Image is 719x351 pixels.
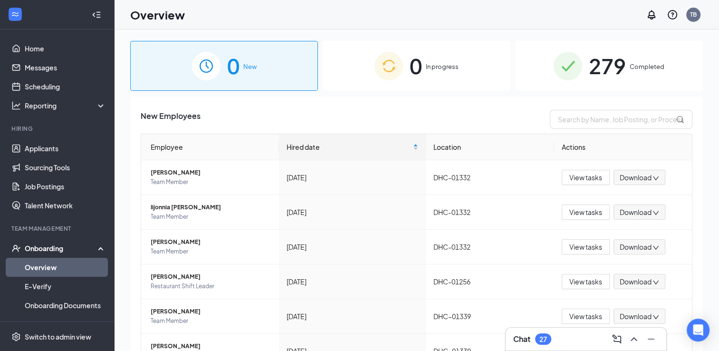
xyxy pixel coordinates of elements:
span: Download [620,312,652,322]
span: 0 [227,49,240,82]
div: 27 [539,335,547,343]
a: Applicants [25,139,106,158]
h3: Chat [513,334,530,344]
span: down [652,279,659,286]
span: Hired date [287,142,411,152]
span: View tasks [569,276,602,287]
span: down [652,314,659,321]
th: Actions [554,134,692,160]
td: DHC–01339 [426,299,554,334]
span: [PERSON_NAME] [151,237,271,247]
a: Onboarding Documents [25,296,106,315]
svg: WorkstreamLogo [10,10,20,19]
span: [PERSON_NAME] [151,307,271,316]
span: Team Member [151,212,271,222]
button: ComposeMessage [609,331,624,347]
span: View tasks [569,242,602,252]
span: Restaurant Shift Leader [151,282,271,291]
a: Messages [25,58,106,77]
svg: Analysis [11,101,21,110]
svg: Minimize [645,333,657,345]
input: Search by Name, Job Posting, or Process [550,110,692,129]
span: View tasks [569,207,602,217]
div: [DATE] [287,207,418,217]
svg: ComposeMessage [611,333,623,345]
div: [DATE] [287,242,418,252]
th: Location [426,134,554,160]
span: [PERSON_NAME] [151,168,271,177]
span: down [652,210,659,216]
button: View tasks [562,274,610,289]
div: [DATE] [287,172,418,183]
h1: Overview [130,7,185,23]
span: 0 [410,49,422,82]
td: DHC-01256 [426,264,554,299]
span: Download [620,242,652,252]
button: ChevronUp [626,331,642,347]
button: View tasks [562,309,610,324]
a: Home [25,39,106,58]
div: Team Management [11,224,104,233]
span: [PERSON_NAME] [151,341,271,351]
div: Hiring [11,125,104,133]
span: New [243,62,257,71]
span: 279 [589,49,626,82]
svg: Collapse [92,10,101,19]
span: down [652,244,659,251]
a: Activity log [25,315,106,334]
span: Team Member [151,177,271,187]
div: Switch to admin view [25,332,91,341]
div: Open Intercom Messenger [687,319,709,341]
td: DHC-01332 [426,230,554,264]
svg: ChevronUp [628,333,640,345]
button: View tasks [562,170,610,185]
a: Talent Network [25,196,106,215]
a: Overview [25,258,106,277]
a: Sourcing Tools [25,158,106,177]
span: Download [620,207,652,217]
div: [DATE] [287,276,418,287]
div: [DATE] [287,311,418,322]
span: Team Member [151,316,271,326]
a: Job Postings [25,177,106,196]
div: Reporting [25,101,106,110]
span: [PERSON_NAME] [151,272,271,282]
button: View tasks [562,205,610,220]
a: Scheduling [25,77,106,96]
span: In progress [426,62,459,71]
span: Team Member [151,247,271,256]
span: Download [620,277,652,287]
a: E-Verify [25,277,106,296]
th: Employee [141,134,279,160]
span: View tasks [569,311,602,322]
span: Completed [630,62,664,71]
button: View tasks [562,239,610,254]
svg: UserCheck [11,244,21,253]
td: DHC-01332 [426,195,554,230]
button: Minimize [643,331,659,347]
span: New Employees [141,110,201,129]
span: View tasks [569,172,602,183]
svg: Notifications [646,9,657,20]
svg: QuestionInfo [667,9,678,20]
div: Onboarding [25,244,98,253]
svg: Settings [11,332,21,341]
div: TB [690,10,697,19]
span: Download [620,173,652,183]
span: Iijonnia [PERSON_NAME] [151,203,271,212]
span: down [652,175,659,182]
td: DHC-01332 [426,160,554,195]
